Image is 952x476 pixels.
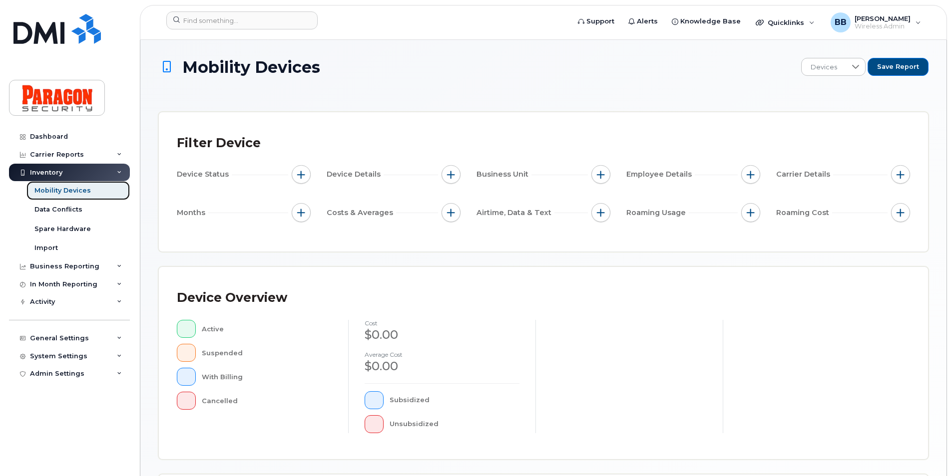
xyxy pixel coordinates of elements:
div: Cancelled [202,392,333,410]
span: Device Details [327,169,384,180]
span: Airtime, Data & Text [476,208,554,218]
div: Filter Device [177,130,261,156]
span: Roaming Usage [626,208,689,218]
span: Mobility Devices [182,58,320,76]
div: Active [202,320,333,338]
span: Carrier Details [776,169,833,180]
span: Device Status [177,169,232,180]
div: Device Overview [177,285,287,311]
div: Suspended [202,344,333,362]
span: Costs & Averages [327,208,396,218]
button: Save Report [868,58,929,76]
h4: Average cost [365,351,519,358]
span: Employee Details [626,169,695,180]
span: Roaming Cost [776,208,832,218]
span: Business Unit [476,169,531,180]
span: Months [177,208,208,218]
span: Devices [802,58,846,76]
h4: cost [365,320,519,326]
div: With Billing [202,368,333,386]
div: Unsubsidized [390,415,520,433]
div: $0.00 [365,358,519,375]
span: Save Report [877,62,919,71]
div: $0.00 [365,326,519,343]
div: Subsidized [390,391,520,409]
